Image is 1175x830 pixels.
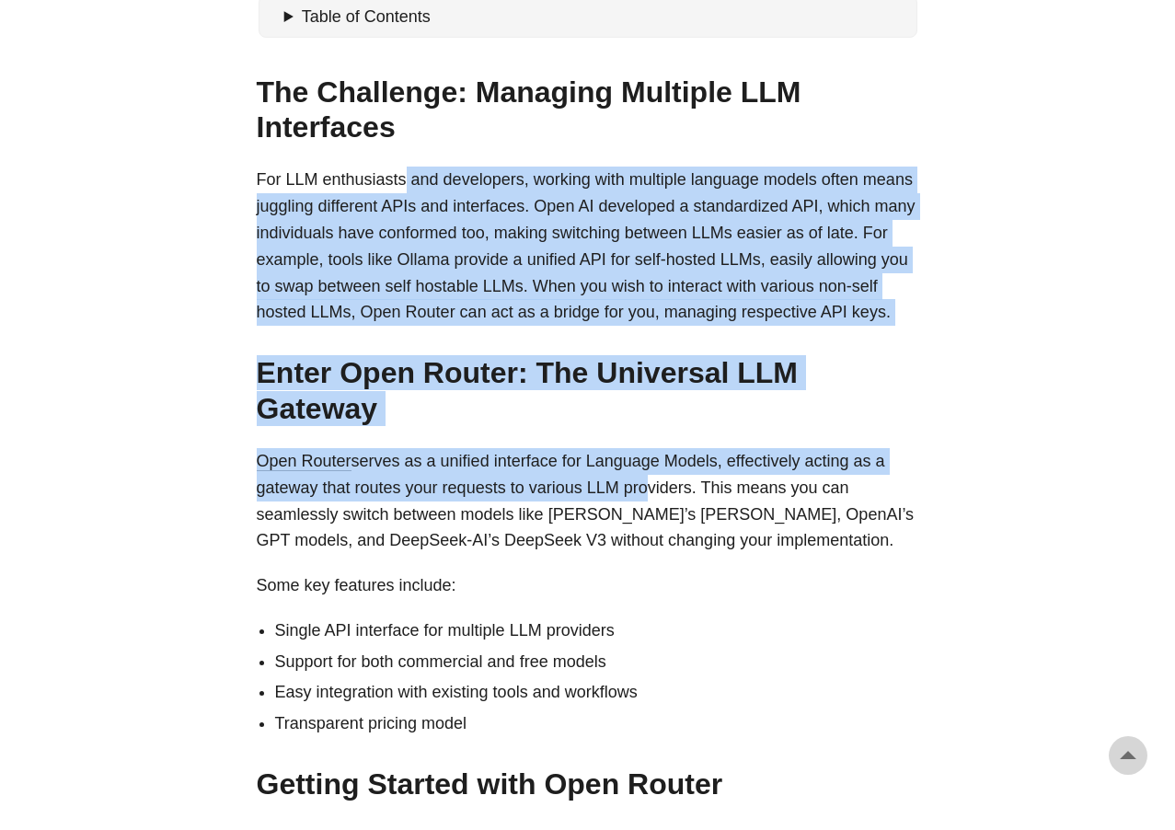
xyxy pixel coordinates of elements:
li: Support for both commercial and free models [275,649,919,675]
h2: The Challenge: Managing Multiple LLM Interfaces [257,75,919,145]
a: Open Router [257,452,351,470]
h2: Enter Open Router: The Universal LLM Gateway [257,355,919,426]
li: Easy integration with existing tools and workflows [275,679,919,706]
h2: Getting Started with Open Router [257,767,919,801]
span: Table of Contents [302,7,431,26]
p: Some key features include: [257,572,919,599]
p: serves as a unified interface for Language Models, effectively acting as a gateway that routes yo... [257,448,919,554]
a: go to top [1109,736,1147,775]
li: Single API interface for multiple LLM providers [275,617,919,644]
li: Transparent pricing model [275,710,919,737]
p: For LLM enthusiasts and developers, working with multiple language models often means juggling di... [257,167,919,326]
summary: Table of Contents [284,4,910,30]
